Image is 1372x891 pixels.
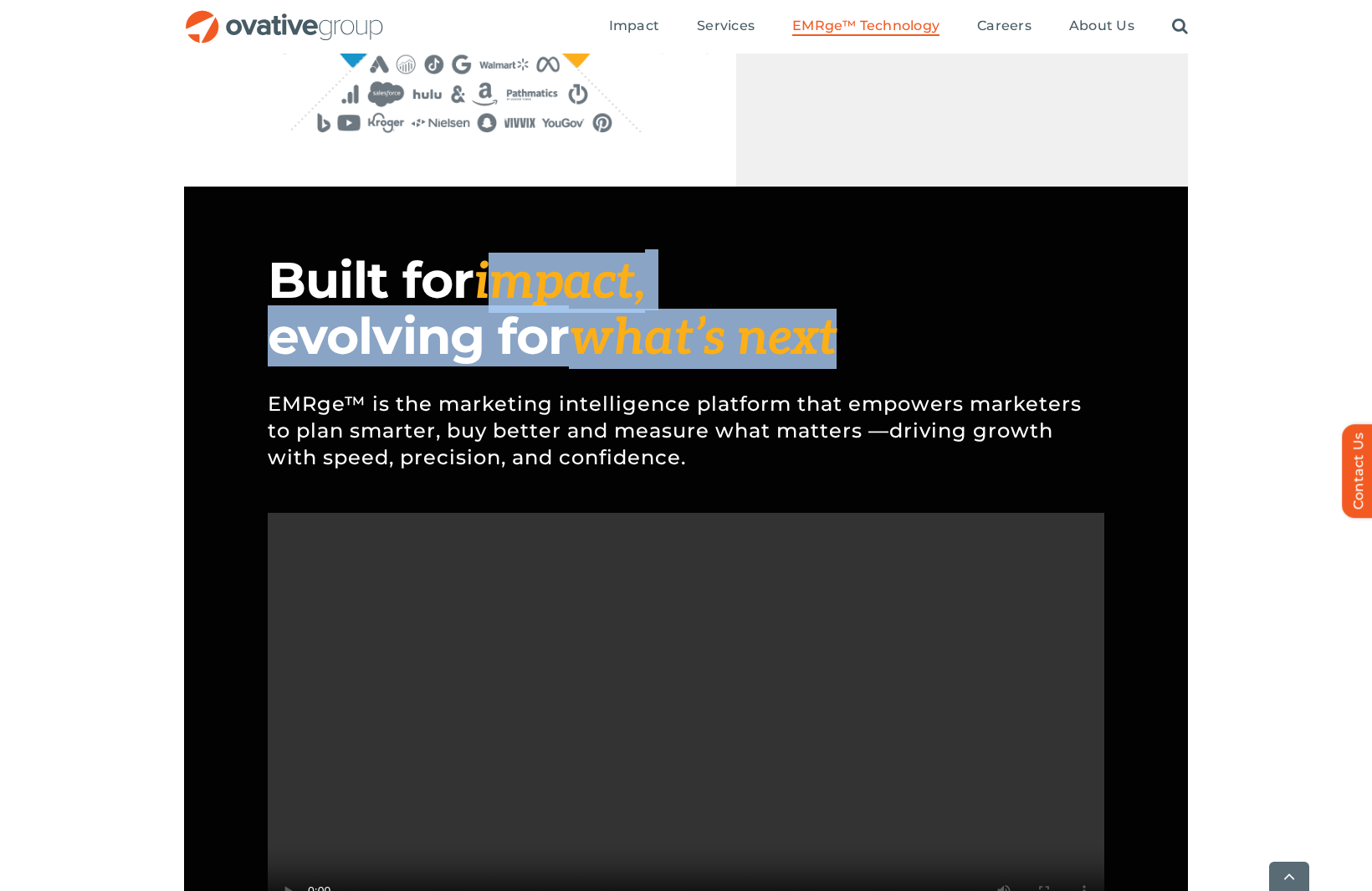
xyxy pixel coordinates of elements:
a: Services [697,18,755,36]
a: Impact [609,18,659,36]
p: EMRge™ is the marketing intelligence platform that empowers marketers to plan smarter, buy better... [268,366,1104,496]
path: Holistic Reporting [632,19,712,57]
span: EMRge™ Technology [792,18,939,34]
span: Impact [609,18,659,34]
path: Predictive Planning [218,14,320,62]
a: About Us [1069,18,1134,36]
span: About Us [1069,18,1134,34]
h1: Built for evolving for [268,253,1104,366]
a: EMRge™ Technology [792,18,939,36]
a: Search [1172,18,1188,36]
span: Careers [977,18,1032,34]
a: OG_Full_horizontal_RGB [184,8,385,24]
a: Careers [977,18,1032,36]
span: impact, [474,253,645,313]
span: Services [697,18,755,34]
span: what’s next [569,309,837,369]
